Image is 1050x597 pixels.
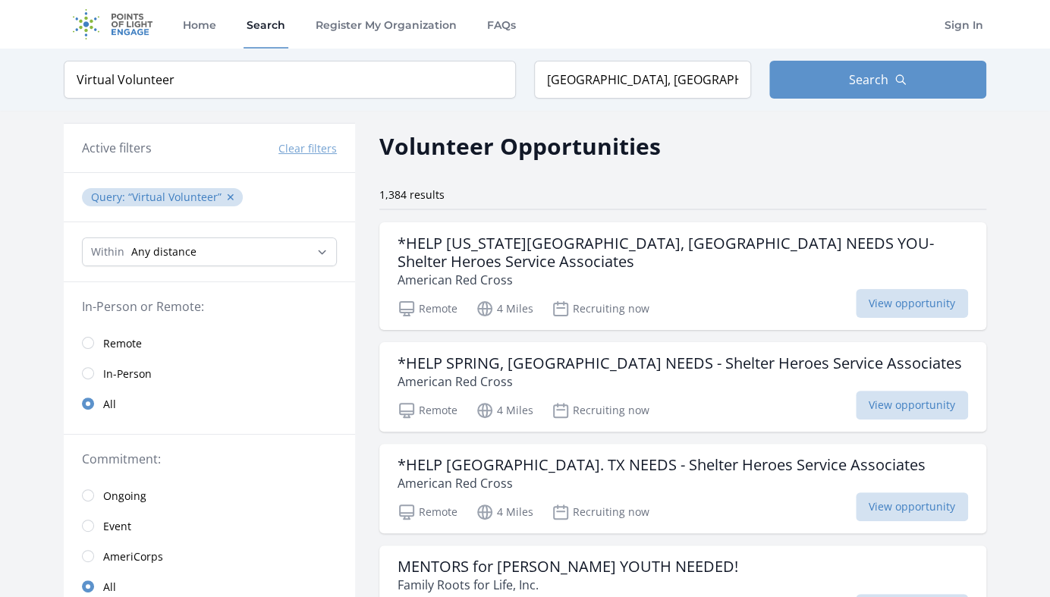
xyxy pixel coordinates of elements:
span: All [103,397,116,412]
span: Ongoing [103,489,146,504]
h2: Volunteer Opportunities [379,129,661,163]
span: View opportunity [856,289,968,318]
a: Remote [64,328,355,358]
p: 4 Miles [476,401,533,419]
h3: *HELP SPRING, [GEOGRAPHIC_DATA] NEEDS - Shelter Heroes Service Associates [398,354,962,372]
button: Clear filters [278,141,337,156]
p: Remote [398,401,457,419]
a: *HELP SPRING, [GEOGRAPHIC_DATA] NEEDS - Shelter Heroes Service Associates American Red Cross Remo... [379,342,986,432]
button: ✕ [226,190,235,205]
input: Keyword [64,61,516,99]
p: Family Roots for Life, Inc. [398,576,738,594]
span: 1,384 results [379,187,445,202]
span: View opportunity [856,492,968,521]
span: View opportunity [856,391,968,419]
span: AmeriCorps [103,549,163,564]
h3: *HELP [US_STATE][GEOGRAPHIC_DATA], [GEOGRAPHIC_DATA] NEEDS YOU- Shelter Heroes Service Associates [398,234,968,271]
a: AmeriCorps [64,541,355,571]
a: *HELP [GEOGRAPHIC_DATA]. TX NEEDS - Shelter Heroes Service Associates American Red Cross Remote 4... [379,444,986,533]
span: In-Person [103,366,152,382]
p: American Red Cross [398,474,926,492]
span: All [103,580,116,595]
a: All [64,388,355,419]
select: Search Radius [82,237,337,266]
a: *HELP [US_STATE][GEOGRAPHIC_DATA], [GEOGRAPHIC_DATA] NEEDS YOU- Shelter Heroes Service Associates... [379,222,986,330]
span: Query : [91,190,128,204]
p: Recruiting now [552,401,649,419]
h3: Active filters [82,139,152,157]
button: Search [769,61,986,99]
h3: *HELP [GEOGRAPHIC_DATA]. TX NEEDS - Shelter Heroes Service Associates [398,456,926,474]
p: Remote [398,503,457,521]
input: Location [534,61,751,99]
a: Ongoing [64,480,355,511]
a: Event [64,511,355,541]
legend: Commitment: [82,450,337,468]
p: Recruiting now [552,300,649,318]
span: Search [849,71,888,89]
p: 4 Miles [476,300,533,318]
q: Virtual Volunteer [128,190,222,204]
span: Remote [103,336,142,351]
p: Recruiting now [552,503,649,521]
p: American Red Cross [398,372,962,391]
p: Remote [398,300,457,318]
legend: In-Person or Remote: [82,297,337,316]
p: 4 Miles [476,503,533,521]
p: American Red Cross [398,271,968,289]
a: In-Person [64,358,355,388]
h3: MENTORS for [PERSON_NAME] YOUTH NEEDED! [398,558,738,576]
span: Event [103,519,131,534]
